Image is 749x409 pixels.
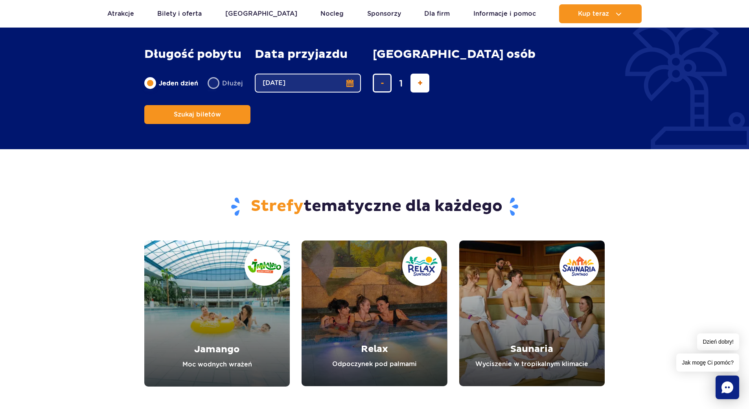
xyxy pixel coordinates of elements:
[144,48,241,61] span: Długość pobytu
[107,4,134,23] a: Atrakcje
[559,4,642,23] button: Kup teraz
[144,105,250,124] button: Szukaj biletów
[676,353,739,372] span: Jak mogę Ci pomóc?
[716,376,739,399] div: Chat
[424,4,450,23] a: Dla firm
[255,48,348,61] span: Data przyjazdu
[144,196,605,217] h2: tematyczne dla każdego
[373,48,536,61] span: [GEOGRAPHIC_DATA] osób
[255,74,361,93] button: [DATE]
[392,74,410,93] input: liczba biletów
[208,75,243,91] label: Dłużej
[302,241,447,386] a: Relax
[157,4,202,23] a: Bilety i oferta
[578,10,609,17] span: Kup teraz
[320,4,344,23] a: Nocleg
[697,333,739,350] span: Dzień dobry!
[459,241,605,386] a: Saunaria
[251,196,304,216] span: Strefy
[144,48,605,124] form: Planowanie wizyty w Park of Poland
[473,4,536,23] a: Informacje i pomoc
[410,74,429,93] button: dodaj bilet
[367,4,401,23] a: Sponsorzy
[225,4,297,23] a: [GEOGRAPHIC_DATA]
[144,241,290,387] a: Jamango
[373,74,392,93] button: usuń bilet
[144,75,198,91] label: Jeden dzień
[174,111,221,118] span: Szukaj biletów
